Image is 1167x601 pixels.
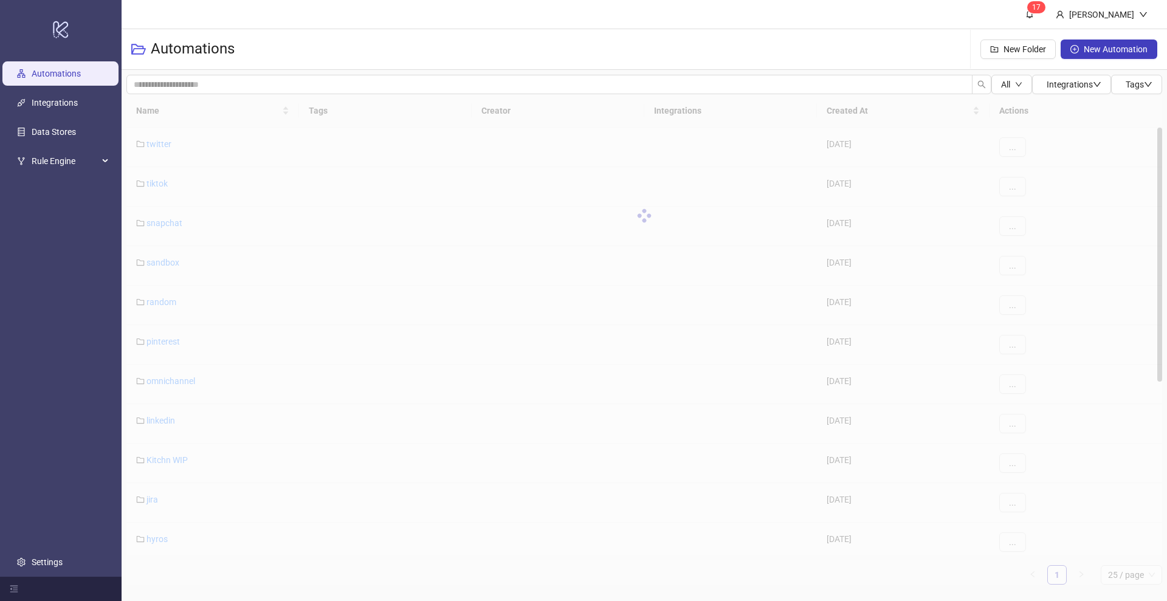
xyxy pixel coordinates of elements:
span: search [977,80,986,89]
span: 7 [1036,3,1041,12]
span: down [1139,10,1148,19]
button: New Automation [1061,39,1157,59]
span: down [1093,80,1101,89]
span: Tags [1126,80,1152,89]
a: Automations [32,69,81,78]
span: plus-circle [1070,45,1079,53]
span: user [1056,10,1064,19]
span: fork [17,157,26,165]
span: folder-open [131,42,146,57]
button: Tagsdown [1111,75,1162,94]
span: menu-fold [10,585,18,593]
button: Integrationsdown [1032,75,1111,94]
button: Alldown [991,75,1032,94]
sup: 17 [1027,1,1045,13]
span: New Automation [1084,44,1148,54]
span: folder-add [990,45,999,53]
span: New Folder [1003,44,1046,54]
span: bell [1025,10,1034,18]
span: 1 [1032,3,1036,12]
a: Integrations [32,98,78,108]
span: down [1015,81,1022,88]
span: down [1144,80,1152,89]
div: [PERSON_NAME] [1064,8,1139,21]
a: Settings [32,557,63,567]
span: All [1001,80,1010,89]
span: Rule Engine [32,149,98,173]
span: Integrations [1047,80,1101,89]
h3: Automations [151,39,235,59]
button: New Folder [980,39,1056,59]
a: Data Stores [32,127,76,137]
